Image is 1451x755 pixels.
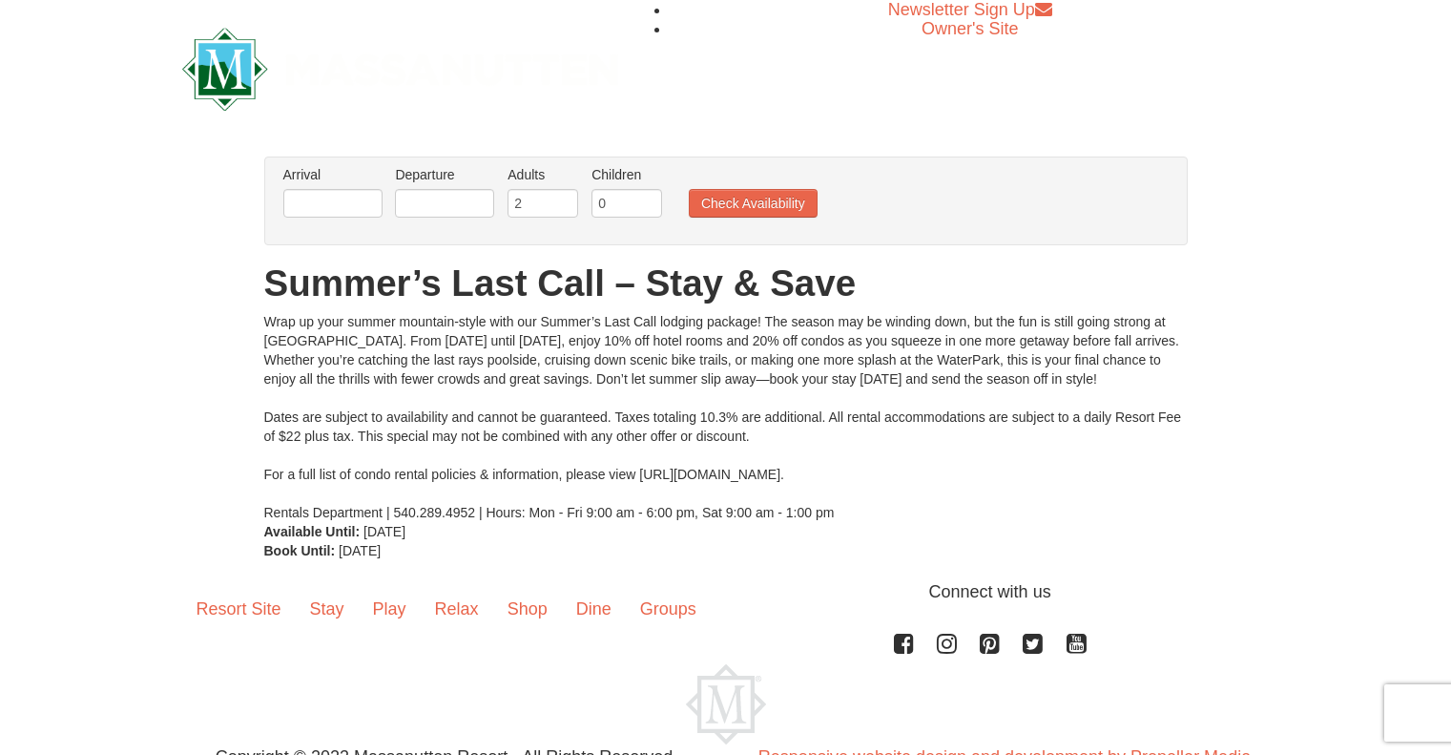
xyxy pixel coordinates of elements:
[339,543,381,558] span: [DATE]
[508,165,578,184] label: Adults
[264,312,1188,522] div: Wrap up your summer mountain-style with our Summer’s Last Call lodging package! The season may be...
[283,165,383,184] label: Arrival
[421,579,493,639] a: Relax
[626,579,711,639] a: Groups
[562,579,626,639] a: Dine
[686,664,766,745] img: Massanutten Resort Logo
[182,44,619,89] a: Massanutten Resort
[182,28,619,111] img: Massanutten Resort Logo
[493,579,562,639] a: Shop
[922,19,1018,38] a: Owner's Site
[182,579,1270,605] p: Connect with us
[264,264,1188,303] h1: Summer’s Last Call – Stay & Save
[182,579,296,639] a: Resort Site
[296,579,359,639] a: Stay
[264,524,361,539] strong: Available Until:
[264,543,336,558] strong: Book Until:
[363,524,405,539] span: [DATE]
[359,579,421,639] a: Play
[591,165,662,184] label: Children
[689,189,818,218] button: Check Availability
[395,165,494,184] label: Departure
